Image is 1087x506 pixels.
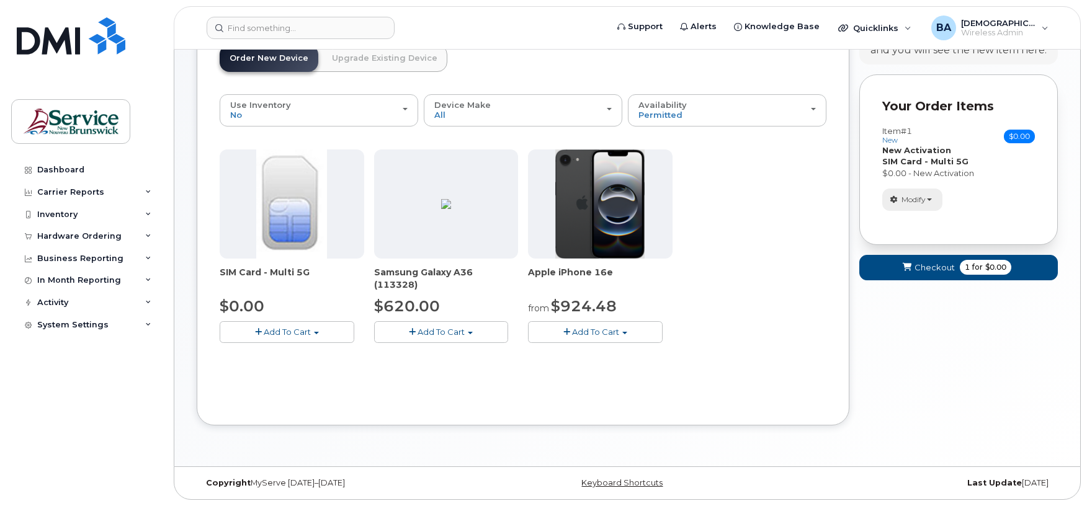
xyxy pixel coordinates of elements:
[256,149,327,259] img: 00D627D4-43E9-49B7-A367-2C99342E128C.jpg
[882,167,1035,179] div: $0.00 - New Activation
[628,20,663,33] span: Support
[923,16,1057,40] div: Bishop, April (ELG/EGL)
[441,199,451,209] img: ED9FC9C2-4804-4D92-8A77-98887F1967E0.png
[220,45,318,72] a: Order New Device
[264,327,311,337] span: Add To Cart
[418,327,465,337] span: Add To Cart
[859,255,1058,280] button: Checkout 1 for $0.00
[220,266,364,291] div: SIM Card - Multi 5G
[551,297,617,315] span: $924.48
[882,156,968,166] strong: SIM Card - Multi 5G
[1004,130,1035,143] span: $0.00
[901,126,912,136] span: #1
[882,126,912,144] h3: Item
[528,321,663,343] button: Add To Cart
[691,20,717,33] span: Alerts
[322,45,447,72] a: Upgrade Existing Device
[965,262,970,273] span: 1
[901,194,926,205] span: Modify
[374,321,509,343] button: Add To Cart
[967,478,1022,487] strong: Last Update
[374,297,440,315] span: $620.00
[853,23,898,33] span: Quicklinks
[220,321,354,343] button: Add To Cart
[882,136,898,144] small: new
[220,297,264,315] span: $0.00
[985,262,1006,273] span: $0.00
[206,478,251,487] strong: Copyright
[528,303,549,314] small: from
[671,14,725,39] a: Alerts
[882,97,1035,115] p: Your Order Items
[936,20,951,35] span: BA
[745,20,820,33] span: Knowledge Base
[961,18,1036,28] span: [DEMOGRAPHIC_DATA][PERSON_NAME] ([PERSON_NAME]/EGL)
[374,266,519,291] div: Samsung Galaxy A36 (113328)
[638,100,687,110] span: Availability
[424,94,622,126] button: Device Make All
[528,266,673,291] div: Apple iPhone 16e
[882,189,942,210] button: Modify
[609,14,671,39] a: Support
[230,100,291,110] span: Use Inventory
[434,100,491,110] span: Device Make
[628,94,826,126] button: Availability Permitted
[915,262,955,273] span: Checkout
[555,149,645,259] img: iphone16e.png
[771,478,1058,488] div: [DATE]
[434,110,445,120] span: All
[725,14,828,39] a: Knowledge Base
[970,262,985,273] span: for
[961,28,1036,38] span: Wireless Admin
[197,478,484,488] div: MyServe [DATE]–[DATE]
[207,17,395,39] input: Find something...
[230,110,242,120] span: No
[572,327,619,337] span: Add To Cart
[220,94,418,126] button: Use Inventory No
[882,145,951,155] strong: New Activation
[638,110,682,120] span: Permitted
[581,478,663,487] a: Keyboard Shortcuts
[830,16,920,40] div: Quicklinks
